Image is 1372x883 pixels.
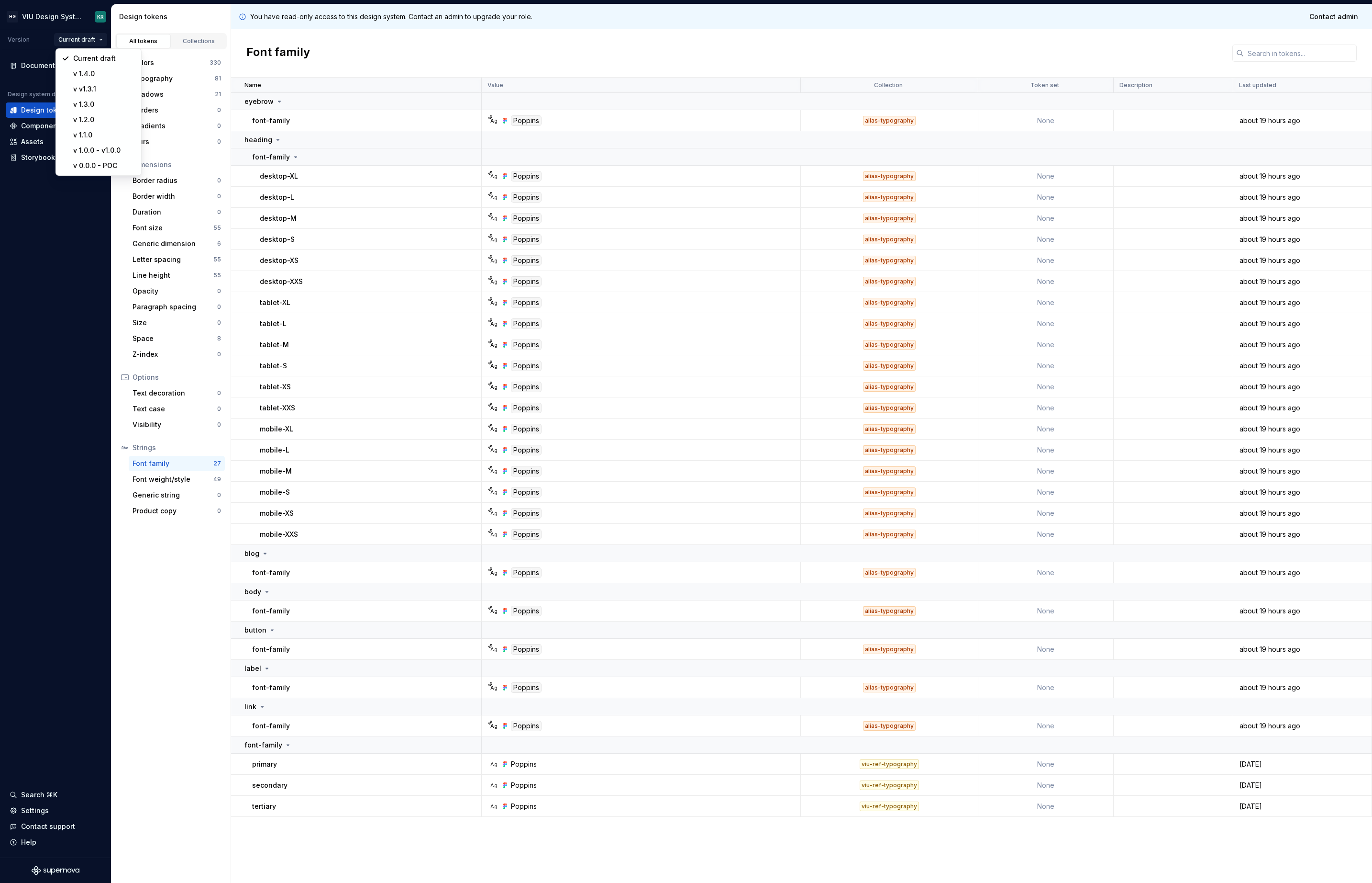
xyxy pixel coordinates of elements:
[73,161,135,170] div: v 0.0.0 - POC
[73,69,135,79] div: v 1.4.0
[73,146,135,155] div: v 1.0.0 - v1.0.0
[73,84,135,94] div: v v1.3.1
[73,100,135,109] div: v 1.3.0
[73,130,135,140] div: v 1.1.0
[73,54,135,63] div: Current draft
[73,115,135,125] div: v 1.2.0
